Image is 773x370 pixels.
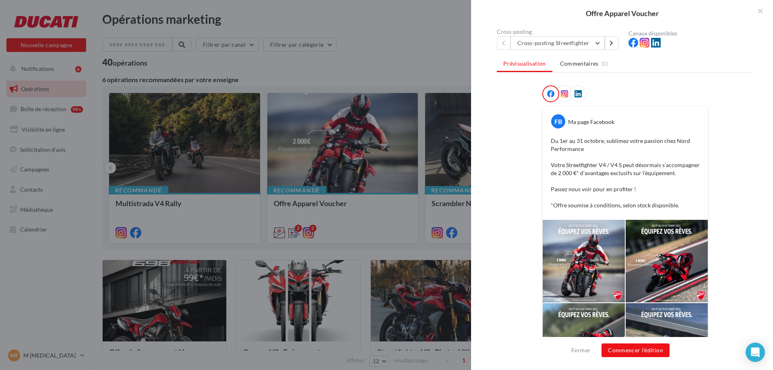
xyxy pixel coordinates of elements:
[746,343,765,362] div: Open Intercom Messenger
[551,114,565,128] div: FB
[568,118,614,126] div: Ma page Facebook
[601,343,670,357] button: Commencer l'édition
[484,10,760,17] div: Offre Apparel Voucher
[568,345,594,355] button: Fermer
[551,137,700,209] p: Du 1er au 31 octobre, sublimez votre passion chez Nord Performance Votre Streetfighter V4 / V4 S ...
[497,29,622,35] div: Cross-posting
[560,60,599,68] span: Commentaires
[601,60,608,67] span: (0)
[628,31,754,36] div: Canaux disponibles
[511,36,605,50] button: Cross-posting Streetfighter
